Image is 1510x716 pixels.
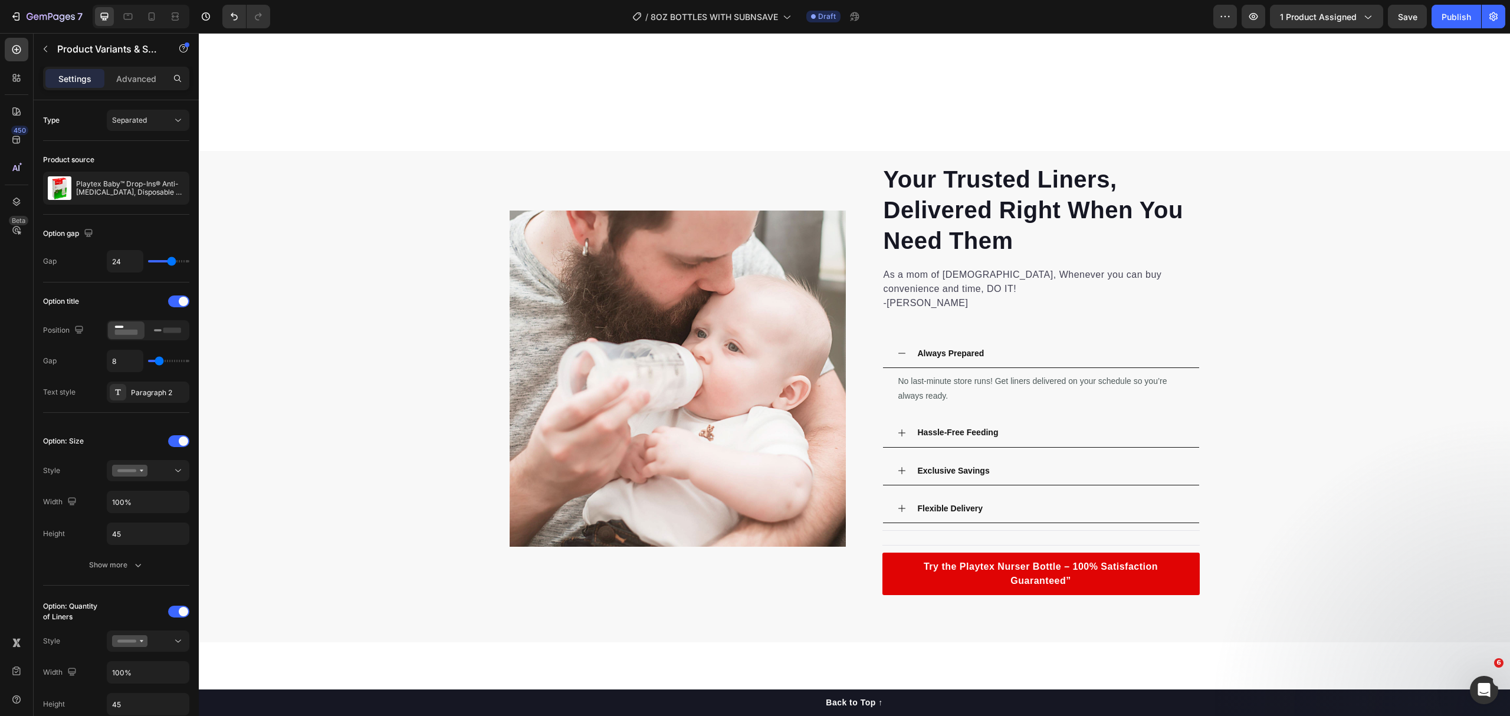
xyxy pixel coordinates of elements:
[9,216,28,225] div: Beta
[719,433,791,442] strong: Exclusive Savings
[43,554,189,576] button: Show more
[116,73,156,85] p: Advanced
[43,323,86,339] div: Position
[1388,5,1427,28] button: Save
[818,11,836,22] span: Draft
[11,126,28,135] div: 450
[5,5,88,28] button: 7
[645,11,648,23] span: /
[112,116,147,124] span: Separated
[107,251,143,272] input: Auto
[1398,12,1417,22] span: Save
[311,178,647,514] img: gempages_479181147335557941-0d400419-599a-4901-8db1-d2dd5641c037.jpg
[43,636,60,646] div: Style
[107,350,143,372] input: Auto
[43,665,79,681] div: Width
[651,11,778,23] span: 8OZ BOTTLES WITH SUBNSAVE
[43,226,96,242] div: Option gap
[107,523,189,544] input: Auto
[131,387,186,398] div: Paragraph 2
[684,130,1001,224] h2: Your Trusted Liners, Delivered Right When You Need Them
[700,341,985,370] p: No last-minute store runs! Get liners delivered on your schedule so you’re always ready.
[57,42,157,56] p: Product Variants & Swatches
[684,520,1001,562] a: Try the Playtex Nurser Bottle – 100% Satisfaction Guaranteed”
[43,155,94,165] div: Product source
[43,387,75,398] div: Text style
[107,694,189,715] input: Auto
[685,235,1000,263] p: As a mom of [DEMOGRAPHIC_DATA], Whenever you can buy convenience and time, DO IT!
[1442,11,1471,23] div: Publish
[719,471,784,480] strong: Flexible Delivery
[43,256,57,267] div: Gap
[48,176,71,200] img: product feature img
[43,356,57,366] div: Gap
[1270,5,1383,28] button: 1 product assigned
[199,33,1510,716] iframe: Design area
[222,5,270,28] div: Undo/Redo
[627,664,684,676] div: Back to Top ↑
[43,699,65,710] div: Height
[76,180,185,196] p: Playtex Baby™ Drop-Ins® Anti-[MEDICAL_DATA], Disposable Liners
[1494,658,1504,668] span: 6
[89,559,144,571] div: Show more
[43,601,104,622] div: Option: Quantity of Liners
[107,491,189,513] input: Auto
[1470,676,1498,704] iframe: Intercom live chat
[58,73,91,85] p: Settings
[43,115,60,126] div: Type
[719,316,786,325] strong: Always Prepared
[698,527,987,555] p: Try the Playtex Nurser Bottle – 100% Satisfaction Guaranteed”
[77,9,83,24] p: 7
[43,296,79,307] div: Option title
[1280,11,1357,23] span: 1 product assigned
[43,465,60,476] div: Style
[43,436,84,446] div: Option: Size
[43,528,65,539] div: Height
[107,110,189,131] button: Separated
[43,494,79,510] div: Width
[719,395,800,404] strong: Hassle-Free Feeding
[107,662,189,683] input: Auto
[1432,5,1481,28] button: Publish
[685,263,1000,277] p: -[PERSON_NAME]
